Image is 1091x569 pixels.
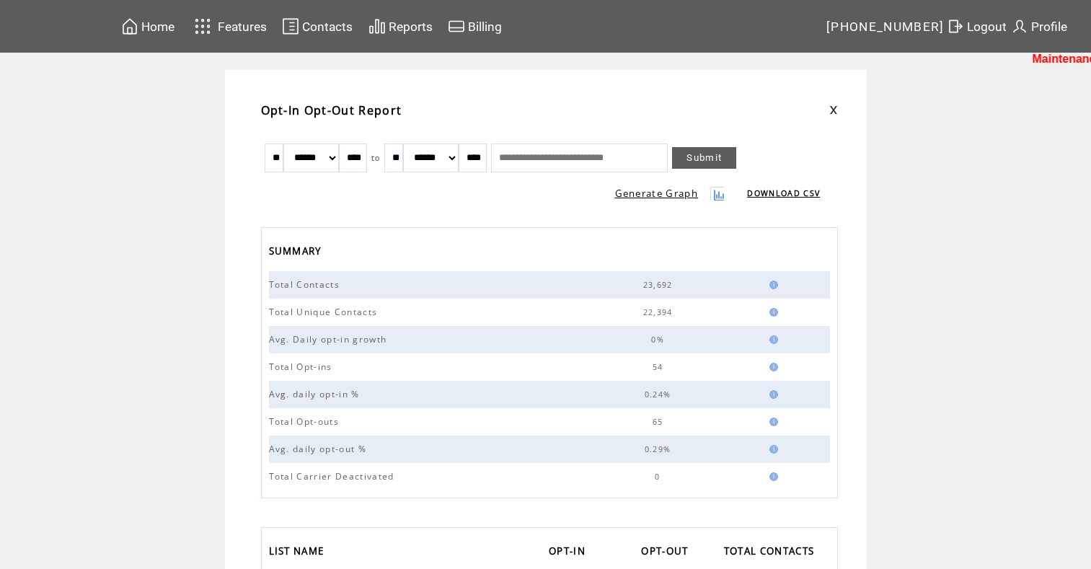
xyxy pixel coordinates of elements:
img: help.gif [765,335,778,344]
span: 22,394 [643,307,676,317]
img: help.gif [765,445,778,454]
span: 0 [655,472,663,482]
a: Logout [945,15,1009,38]
span: 23,692 [643,280,676,290]
span: Home [141,19,175,34]
span: Profile [1031,19,1067,34]
span: OPT-OUT [641,541,692,565]
img: contacts.svg [282,17,299,35]
span: Reports [389,19,433,34]
span: [PHONE_NUMBER] [826,19,945,34]
span: 65 [653,417,667,427]
span: Total Opt-ins [269,361,336,373]
a: Reports [366,15,435,38]
img: help.gif [765,308,778,317]
a: Generate Graph [615,187,699,200]
span: Total Opt-outs [269,415,343,428]
a: DOWNLOAD CSV [747,188,820,198]
span: 54 [653,362,667,372]
span: 0.29% [645,444,675,454]
span: Features [218,19,267,34]
span: Total Carrier Deactivated [269,470,398,482]
a: LIST NAME [269,541,332,565]
a: Billing [446,15,504,38]
img: exit.svg [947,17,964,35]
span: OPT-IN [549,541,589,565]
span: SUMMARY [269,241,325,265]
span: Avg. Daily opt-in growth [269,333,391,345]
a: Home [119,15,177,38]
span: LIST NAME [269,541,328,565]
span: Logout [967,19,1007,34]
img: help.gif [765,390,778,399]
a: OPT-IN [549,541,593,565]
img: profile.svg [1011,17,1028,35]
img: chart.svg [368,17,386,35]
span: Opt-In Opt-Out Report [261,102,402,118]
span: Total Contacts [269,278,344,291]
img: home.svg [121,17,138,35]
span: 0% [651,335,668,345]
span: Contacts [302,19,353,34]
img: help.gif [765,472,778,481]
a: TOTAL CONTACTS [724,541,822,565]
img: help.gif [765,418,778,426]
span: 0.24% [645,389,675,400]
span: Avg. daily opt-in % [269,388,363,400]
a: Submit [672,147,736,169]
span: Total Unique Contacts [269,306,381,318]
span: Billing [468,19,502,34]
img: help.gif [765,363,778,371]
span: Avg. daily opt-out % [269,443,371,455]
a: Contacts [280,15,355,38]
img: features.svg [190,14,216,38]
a: OPT-OUT [641,541,695,565]
a: Features [188,12,270,40]
a: Profile [1009,15,1069,38]
span: to [371,153,381,163]
img: help.gif [765,281,778,289]
span: TOTAL CONTACTS [724,541,818,565]
img: creidtcard.svg [448,17,465,35]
